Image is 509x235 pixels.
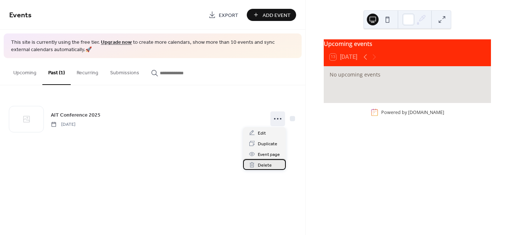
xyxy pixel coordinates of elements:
span: Edit [258,129,266,137]
a: Upgrade now [101,38,132,47]
span: Delete [258,161,272,169]
button: Past (1) [42,58,71,85]
span: This site is currently using the free tier. to create more calendars, show more than 10 events an... [11,39,294,53]
a: AIT Conference 2025 [51,111,101,119]
button: Recurring [71,58,104,84]
div: Upcoming events [324,39,491,48]
div: Powered by [381,109,444,115]
a: [DOMAIN_NAME] [408,109,444,115]
div: No upcoming events [330,71,485,78]
span: [DATE] [51,121,76,128]
a: Export [203,9,244,21]
span: Export [219,11,238,19]
button: Add Event [247,9,296,21]
span: Event page [258,151,280,159]
span: Add Event [263,11,291,19]
span: Duplicate [258,140,277,148]
span: Events [9,8,32,22]
button: Upcoming [7,58,42,84]
button: Submissions [104,58,145,84]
